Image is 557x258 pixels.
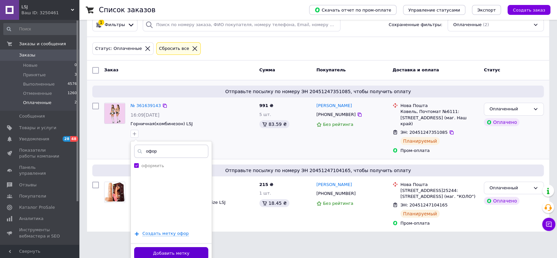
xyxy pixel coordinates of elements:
[484,197,519,205] div: Оплачено
[400,103,479,109] div: Нова Пошта
[74,62,77,68] span: 0
[19,216,44,222] span: Аналитика
[104,182,125,203] img: Фото товару
[489,106,530,113] div: Оплаченный
[131,103,161,108] a: № 361639143
[19,193,46,199] span: Покупатели
[400,130,448,135] span: ЭН: 20451247351085
[94,45,143,52] div: Статус: Оплаченные
[259,112,271,117] span: 5 шт.
[3,23,77,35] input: Поиск
[19,182,37,188] span: Отзывы
[74,100,77,106] span: 2
[19,52,35,58] span: Заказы
[323,122,353,127] span: Без рейтинга
[408,8,460,13] span: Управление статусами
[316,67,346,72] span: Покупатель
[315,110,357,119] div: [PHONE_NUMBER]
[484,118,519,126] div: Оплачено
[158,45,191,52] div: Сбросить все
[105,22,125,28] span: Фильтры
[484,67,500,72] span: Статус
[477,8,496,13] span: Экспорт
[323,201,353,206] span: Без рейтинга
[400,109,479,127] div: Ковель, Почтомат №6111: [STREET_ADDRESS] (маг. Наш край)
[19,125,56,131] span: Товары и услуги
[142,231,189,236] span: Создать метку офор
[400,182,479,188] div: Нова Пошта
[316,103,352,109] a: [PERSON_NAME]
[400,188,479,200] div: [STREET_ADDRESS]25244: [STREET_ADDRESS] (маг. "КОЛО")
[95,88,541,95] span: Отправьте посылку по номеру ЭН 20451247351085, чтобы получить оплату
[259,199,289,207] div: 18.45 ₴
[19,227,61,239] span: Инструменты вебмастера и SEO
[19,113,45,119] span: Сообщения
[19,244,61,256] span: Управление сайтом
[501,7,550,12] a: Создать заказ
[104,103,125,124] img: Фото товару
[314,7,391,13] span: Скачать отчет по пром-оплате
[542,218,555,231] button: Чат с покупателем
[74,72,77,78] span: 3
[134,145,208,158] input: Напишите название метки
[104,67,118,72] span: Заказ
[400,220,479,226] div: Пром-оплата
[513,8,545,13] span: Создать заказ
[21,10,79,16] div: Ваш ID: 3250461
[70,136,78,142] span: 48
[23,91,52,96] span: Отмененные
[68,81,77,87] span: 4576
[483,22,489,27] span: (2)
[95,167,541,174] span: Отправьте посылку по номеру ЭН 20451247104165, чтобы получить оплату
[393,67,439,72] span: Доставка и оплата
[472,5,501,15] button: Экспорт
[104,103,125,124] a: Фото товару
[400,148,479,154] div: Пром-оплата
[316,182,352,188] a: [PERSON_NAME]
[489,185,530,192] div: Оплаченный
[19,41,66,47] span: Заказы и сообщения
[63,136,70,142] span: 28
[400,137,440,145] div: Планируемый
[309,5,396,15] button: Скачать отчет по пром-оплате
[315,189,357,198] div: [PHONE_NUMBER]
[141,163,164,168] label: оформить
[21,4,71,10] span: LSJ
[98,19,104,25] div: 1
[23,100,51,106] span: Оплаченные
[19,136,49,142] span: Уведомления
[19,165,61,176] span: Панель управления
[259,67,275,72] span: Сумма
[19,204,55,210] span: Каталог ProSale
[143,18,340,31] input: Поиск по номеру заказа, ФИО покупателя, номеру телефона, Email, номеру накладной
[508,5,550,15] button: Создать заказ
[19,147,61,159] span: Показатели работы компании
[259,103,274,108] span: 991 ₴
[400,203,448,207] span: ЭН: 20451247104165
[259,120,289,128] div: 83.59 ₴
[23,62,38,68] span: Новые
[131,121,193,126] a: Горничная(комбинезон) LSJ
[99,6,156,14] h1: Список заказов
[403,5,465,15] button: Управление статусами
[389,22,442,28] span: Сохраненные фильтры:
[400,210,440,218] div: Планируемый
[104,182,125,203] a: Фото товару
[23,72,46,78] span: Принятые
[131,112,160,118] span: 16:09[DATE]
[259,182,274,187] span: 215 ₴
[23,81,55,87] span: Выполненные
[453,22,482,28] span: Оплаченные
[259,191,271,196] span: 1 шт.
[68,91,77,96] span: 1260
